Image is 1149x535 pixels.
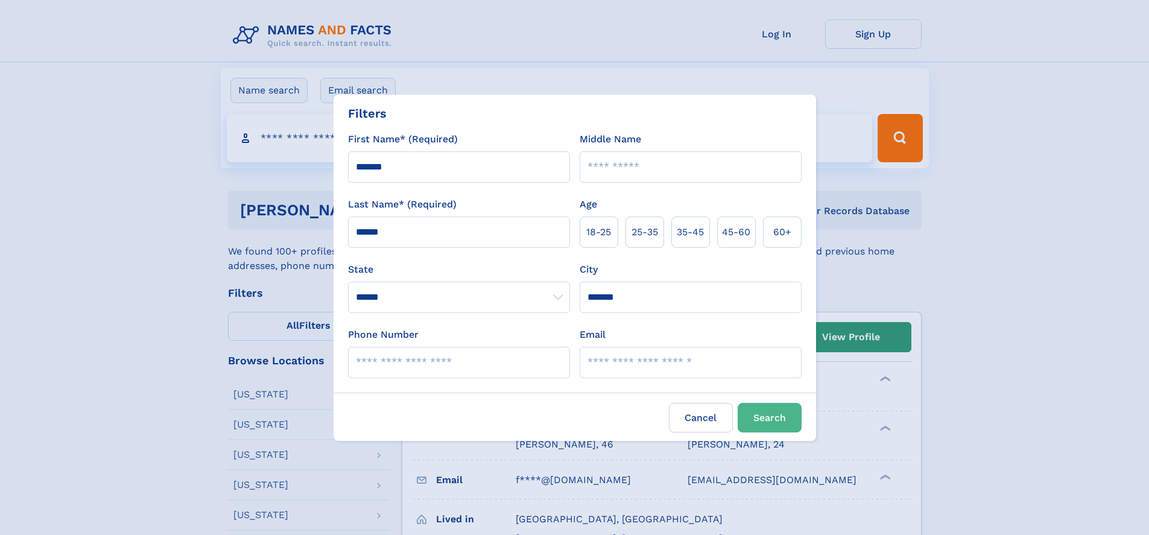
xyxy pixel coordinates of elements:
[586,225,611,239] span: 18‑25
[773,225,791,239] span: 60+
[348,328,419,342] label: Phone Number
[348,197,457,212] label: Last Name* (Required)
[580,132,641,147] label: Middle Name
[722,225,750,239] span: 45‑60
[348,104,387,122] div: Filters
[348,132,458,147] label: First Name* (Required)
[580,197,597,212] label: Age
[580,262,598,277] label: City
[738,403,802,432] button: Search
[631,225,658,239] span: 25‑35
[669,403,733,432] label: Cancel
[677,225,704,239] span: 35‑45
[348,262,570,277] label: State
[580,328,606,342] label: Email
